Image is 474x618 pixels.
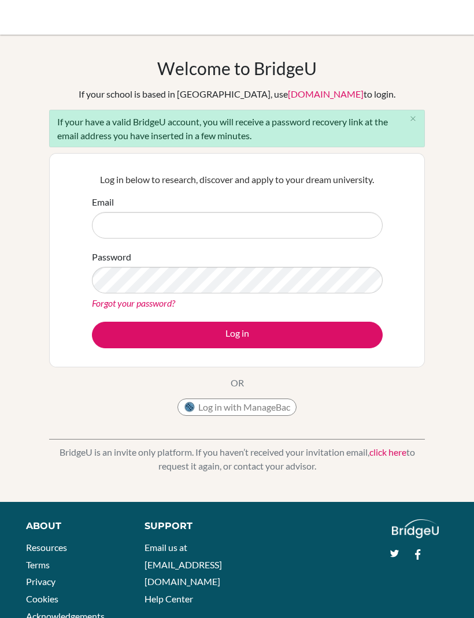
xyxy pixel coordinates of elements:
a: Forgot your password? [92,297,175,308]
a: Help Center [145,593,193,604]
a: click here [369,446,406,457]
button: Close [401,110,424,128]
a: Email us at [EMAIL_ADDRESS][DOMAIN_NAME] [145,542,222,587]
p: BridgeU is an invite only platform. If you haven’t received your invitation email, to request it ... [49,445,425,473]
div: If your school is based in [GEOGRAPHIC_DATA], use to login. [79,87,395,101]
div: If your have a valid BridgeU account, you will receive a password recovery link at the email addr... [49,110,425,147]
h1: Welcome to BridgeU [157,58,317,79]
button: Log in [92,322,383,348]
i: close [409,114,417,123]
label: Password [92,250,131,264]
div: About [26,519,118,533]
label: Email [92,195,114,209]
img: logo_white@2x-f4f0deed5e89b7ecb1c2cc34c3e3d731f90f0f143d5ea2071677605dd97b5244.png [392,519,439,538]
a: [DOMAIN_NAME] [288,88,364,99]
div: Support [145,519,227,533]
a: Resources [26,542,67,553]
a: Terms [26,559,50,570]
a: Privacy [26,576,55,587]
p: OR [231,376,244,390]
button: Log in with ManageBac [177,399,297,416]
a: Cookies [26,593,58,604]
p: Log in below to research, discover and apply to your dream university. [92,173,383,187]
